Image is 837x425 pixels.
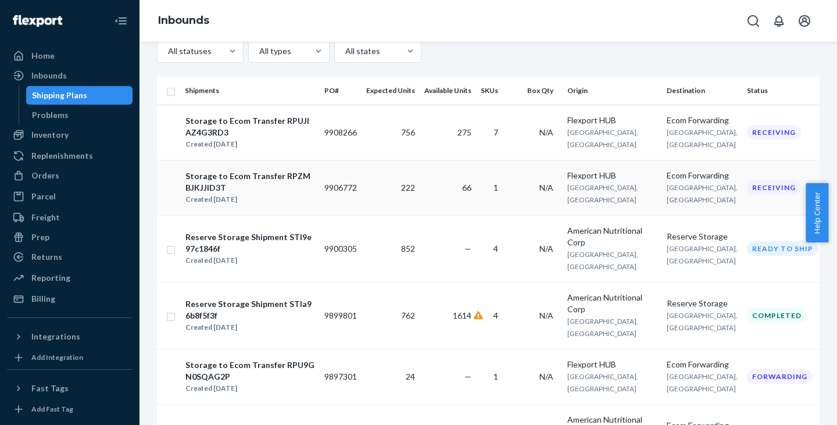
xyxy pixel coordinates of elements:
[31,272,70,284] div: Reporting
[185,359,314,383] div: Storage to Ecom Transfer RPU9GN0SQAG2P
[747,369,813,384] div: Forwarding
[320,77,362,105] th: PO#
[662,77,742,105] th: Destination
[185,322,314,333] div: Created [DATE]
[453,310,471,320] span: 1614
[539,372,553,381] span: N/A
[185,255,314,266] div: Created [DATE]
[7,402,133,416] a: Add Fast Tag
[31,251,62,263] div: Returns
[320,160,362,215] td: 9906772
[667,298,738,309] div: Reserve Storage
[493,127,498,137] span: 7
[567,359,657,370] div: Flexport HUB
[7,290,133,308] a: Billing
[185,170,314,194] div: Storage to Ecom Transfer RPZMBJKJJID3T
[539,244,553,253] span: N/A
[539,183,553,192] span: N/A
[31,293,55,305] div: Billing
[13,15,62,27] img: Flexport logo
[667,372,738,393] span: [GEOGRAPHIC_DATA], [GEOGRAPHIC_DATA]
[420,77,476,105] th: Available Units
[457,127,471,137] span: 275
[401,244,415,253] span: 852
[567,170,657,181] div: Flexport HUB
[507,77,563,105] th: Box Qty
[7,66,133,85] a: Inbounds
[31,352,83,362] div: Add Integration
[149,4,219,38] ol: breadcrumbs
[667,170,738,181] div: Ecom Forwarding
[31,212,60,223] div: Freight
[806,183,828,242] button: Help Center
[185,138,314,150] div: Created [DATE]
[567,183,638,204] span: [GEOGRAPHIC_DATA], [GEOGRAPHIC_DATA]
[747,308,807,323] div: Completed
[320,349,362,404] td: 9897301
[563,77,662,105] th: Origin
[31,404,73,414] div: Add Fast Tag
[7,166,133,185] a: Orders
[32,109,69,121] div: Problems
[667,244,738,265] span: [GEOGRAPHIC_DATA], [GEOGRAPHIC_DATA]
[401,183,415,192] span: 222
[567,128,638,149] span: [GEOGRAPHIC_DATA], [GEOGRAPHIC_DATA]
[7,327,133,346] button: Integrations
[747,241,818,256] div: Ready to ship
[667,183,738,204] span: [GEOGRAPHIC_DATA], [GEOGRAPHIC_DATA]
[31,50,55,62] div: Home
[7,147,133,165] a: Replenishments
[185,383,314,394] div: Created [DATE]
[7,208,133,227] a: Freight
[109,9,133,33] button: Close Navigation
[31,383,69,394] div: Fast Tags
[320,105,362,160] td: 9908266
[26,106,133,124] a: Problems
[742,9,765,33] button: Open Search Box
[32,90,87,101] div: Shipping Plans
[185,115,314,138] div: Storage to Ecom Transfer RPUJIAZ4G3RD3
[667,115,738,126] div: Ecom Forwarding
[31,150,93,162] div: Replenishments
[667,359,738,370] div: Ecom Forwarding
[539,310,553,320] span: N/A
[7,228,133,247] a: Prep
[31,70,67,81] div: Inbounds
[185,298,314,322] div: Reserve Storage Shipment STIa96b8f5f3f
[667,128,738,149] span: [GEOGRAPHIC_DATA], [GEOGRAPHIC_DATA]
[476,77,507,105] th: SKUs
[185,194,314,205] div: Created [DATE]
[747,125,801,140] div: Receiving
[185,231,314,255] div: Reserve Storage Shipment STI9e97c1846f
[26,86,133,105] a: Shipping Plans
[7,269,133,287] a: Reporting
[7,248,133,266] a: Returns
[493,183,498,192] span: 1
[539,127,553,137] span: N/A
[493,310,498,320] span: 4
[7,187,133,206] a: Parcel
[401,310,415,320] span: 762
[7,351,133,365] a: Add Integration
[462,183,471,192] span: 66
[567,372,638,393] span: [GEOGRAPHIC_DATA], [GEOGRAPHIC_DATA]
[747,180,801,195] div: Receiving
[31,331,80,342] div: Integrations
[167,45,168,57] input: All statuses
[567,115,657,126] div: Flexport HUB
[567,292,657,315] div: American Nutritional Corp
[320,282,362,349] td: 9899801
[793,9,816,33] button: Open account menu
[567,250,638,271] span: [GEOGRAPHIC_DATA], [GEOGRAPHIC_DATA]
[767,9,791,33] button: Open notifications
[344,45,345,57] input: All states
[31,231,49,243] div: Prep
[567,225,657,248] div: American Nutritional Corp
[401,127,415,137] span: 756
[742,77,828,105] th: Status
[158,14,209,27] a: Inbounds
[7,126,133,144] a: Inventory
[258,45,259,57] input: All types
[31,129,69,141] div: Inventory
